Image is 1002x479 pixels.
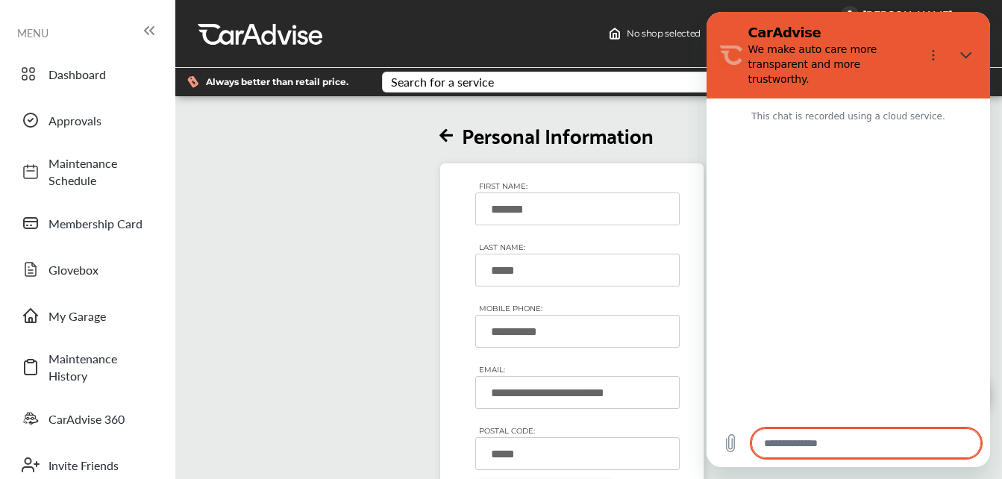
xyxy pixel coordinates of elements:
[17,27,48,39] span: MENU
[13,296,160,335] a: My Garage
[475,178,531,195] span: FIRST NAME:
[475,361,509,378] span: EMAIL:
[13,54,160,93] a: Dashboard
[206,78,348,87] span: Always better than retail price.
[48,350,153,384] span: Maintenance History
[48,215,153,232] span: Membership Card
[13,101,160,140] a: Approvals
[439,122,704,148] h2: Personal Information
[187,75,198,88] img: dollor_label_vector.a70140d1.svg
[475,192,680,225] input: FIRST NAME:
[475,437,680,470] input: POSTAL CODE:
[475,315,680,348] input: MOBILE PHONE:
[13,250,160,289] a: Glovebox
[13,204,160,242] a: Membership Card
[475,300,546,317] span: MOBILE PHONE:
[475,254,680,287] input: LAST NAME:
[48,410,153,428] span: CarAdvise 360
[475,376,680,409] input: EMAIL:
[48,307,153,325] span: My Garage
[13,342,160,392] a: Maintenance History
[13,147,160,196] a: Maintenance Schedule
[48,154,153,189] span: Maintenance Schedule
[609,28,621,40] img: header-home-logo.8d720a4f.svg
[48,457,153,474] span: Invite Friends
[841,6,859,24] img: jVpblrzwTbfkPYzPPzSLxeg0AAAAASUVORK5CYII=
[862,8,953,22] div: [PERSON_NAME]
[956,9,968,21] img: WGsFRI8htEPBVLJbROoPRyZpYNWhNONpIPPETTm6eUC0GeLEiAAAAAElFTkSuQmCC
[391,76,494,88] div: Search for a service
[627,28,701,40] span: No shop selected
[48,66,153,83] span: Dashboard
[707,12,990,467] iframe: Messaging window
[48,112,153,129] span: Approvals
[13,399,160,438] a: CarAdvise 360
[475,239,529,256] span: LAST NAME:
[48,261,153,278] span: Glovebox
[475,422,539,439] span: POSTAL CODE:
